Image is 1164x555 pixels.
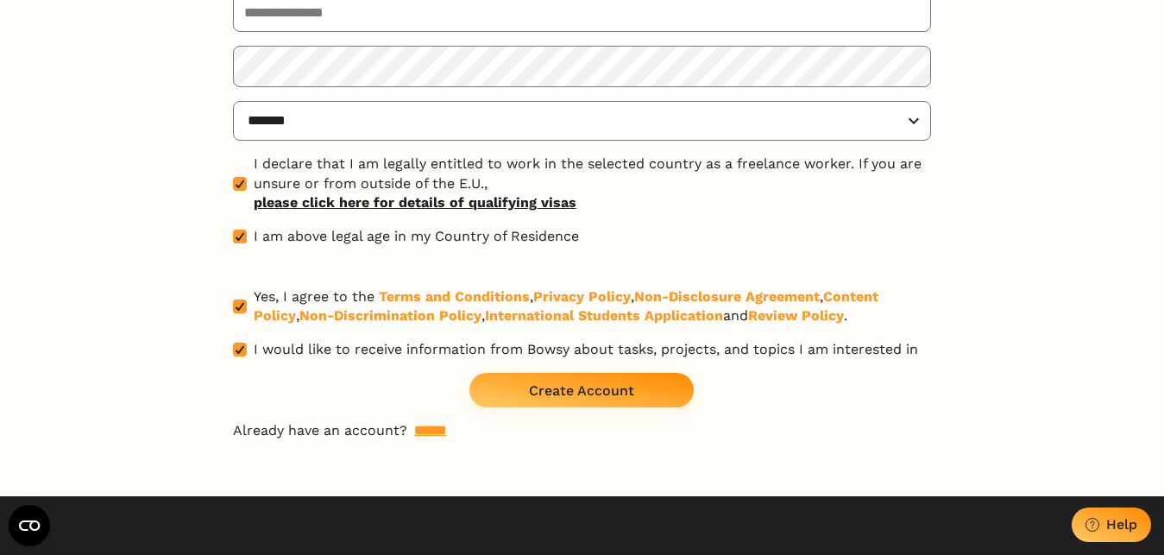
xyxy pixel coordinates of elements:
a: Privacy Policy [533,288,631,305]
a: International Students Application [485,307,723,324]
span: Yes, I agree to the , , , , , and . [254,287,931,326]
a: please click here for details of qualifying visas [254,193,931,212]
button: Help [1072,508,1151,542]
span: I would like to receive information from Bowsy about tasks, projects, and topics I am interested in [254,340,918,359]
button: Open CMP widget [9,505,50,546]
a: Non-Disclosure Agreement [634,288,820,305]
p: Already have an account? [233,421,931,440]
div: Create Account [529,382,634,399]
span: I declare that I am legally entitled to work in the selected country as a freelance worker. If yo... [254,155,931,212]
div: Help [1106,516,1137,533]
a: Terms and Conditions [379,288,530,305]
a: Review Policy [748,307,844,324]
a: Non-Discrimination Policy [299,307,481,324]
span: I am above legal age in my Country of Residence [254,227,579,246]
button: Create Account [469,373,694,407]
